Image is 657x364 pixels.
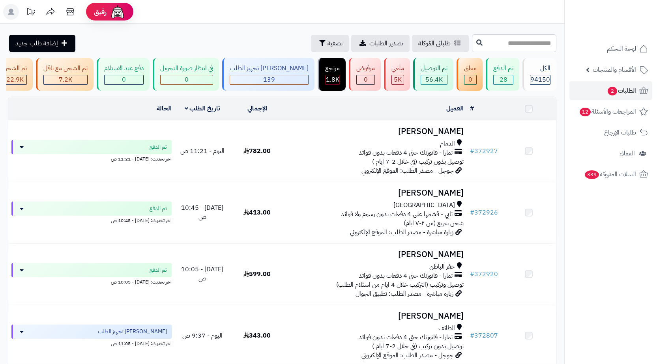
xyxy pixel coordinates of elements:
span: 56.4K [425,75,443,84]
span: الأقسام والمنتجات [593,64,636,75]
a: تم التوصيل 56.4K [412,58,455,91]
a: دفع عند الاستلام 0 [95,58,151,91]
span: رفيق [94,7,107,17]
span: تصفية [328,39,343,48]
span: 0 [364,75,368,84]
span: زيارة مباشرة - مصدر الطلب: تطبيق الجوال [356,289,453,299]
span: توصيل وتركيب (التركيب خلال 4 ايام من استلام الطلب) [336,280,464,289]
span: 782.00 [243,146,271,156]
a: العملاء [569,144,652,163]
span: 0 [122,75,126,84]
span: 339 [585,170,599,179]
span: 28 [500,75,507,84]
span: 413.00 [243,208,271,217]
a: السلات المتروكة339 [569,165,652,184]
a: تم الشحن مع ناقل 7.2K [34,58,95,91]
span: 1.8K [326,75,339,84]
span: السلات المتروكة [584,169,636,180]
div: مرتجع [325,64,340,73]
a: الطلبات2 [569,81,652,100]
span: # [470,331,474,340]
span: 12 [580,108,591,116]
span: جوجل - مصدر الطلب: الموقع الإلكتروني [361,166,453,175]
div: اخر تحديث: [DATE] - 11:05 ص [11,339,172,347]
div: 56439 [421,75,447,84]
span: 0 [185,75,189,84]
div: 1804 [326,75,339,84]
a: تاريخ الطلب [185,104,221,113]
span: تابي - قسّمها على 4 دفعات بدون رسوم ولا فوائد [341,210,453,219]
span: تم الدفع [150,205,167,213]
a: تم الدفع 28 [484,58,521,91]
h3: [PERSON_NAME] [288,189,464,198]
a: # [470,104,474,113]
span: العملاء [620,148,635,159]
div: 0 [105,75,143,84]
span: اليوم - 9:37 ص [182,331,223,340]
span: تمارا - فاتورتك حتى 4 دفعات بدون فوائد [359,271,453,280]
span: 22.9K [6,75,24,84]
span: المراجعات والأسئلة [579,106,636,117]
div: [PERSON_NAME] تجهيز الطلب [230,64,309,73]
div: 139 [230,75,308,84]
div: 7223 [44,75,87,84]
span: تصدير الطلبات [369,39,403,48]
span: توصيل بدون تركيب (في خلال 2-7 ايام ) [372,157,464,166]
a: إضافة طلب جديد [9,35,75,52]
span: الطائف [438,324,455,333]
a: الإجمالي [247,104,267,113]
span: [DATE] - 10:05 ص [181,265,223,283]
span: 94150 [530,75,550,84]
div: 28 [494,75,513,84]
div: 0 [161,75,213,84]
a: ملغي 5K [382,58,412,91]
span: 139 [263,75,275,84]
span: # [470,208,474,217]
span: # [470,146,474,156]
span: [DATE] - 10:45 ص [181,203,223,222]
a: في انتظار صورة التحويل 0 [151,58,221,91]
span: 2 [608,87,617,95]
a: #372926 [470,208,498,217]
div: 0 [357,75,374,84]
div: الكل [530,64,550,73]
span: زيارة مباشرة - مصدر الطلب: الموقع الإلكتروني [350,228,453,237]
span: تمارا - فاتورتك حتى 4 دفعات بدون فوائد [359,333,453,342]
img: ai-face.png [110,4,125,20]
div: دفع عند الاستلام [104,64,144,73]
span: طلبات الإرجاع [604,127,636,138]
div: في انتظار صورة التحويل [160,64,213,73]
a: طلبات الإرجاع [569,123,652,142]
span: [PERSON_NAME] تجهيز الطلب [98,328,167,336]
h3: [PERSON_NAME] [288,312,464,321]
h3: [PERSON_NAME] [288,250,464,259]
a: #372920 [470,269,498,279]
span: الدمام [440,139,455,148]
div: اخر تحديث: [DATE] - 10:45 ص [11,216,172,224]
a: [PERSON_NAME] تجهيز الطلب 139 [221,58,316,91]
button: تصفية [311,35,349,52]
div: مرفوض [356,64,375,73]
div: تم الشحن مع ناقل [43,64,88,73]
span: 7.2K [59,75,72,84]
a: المراجعات والأسئلة12 [569,102,652,121]
div: اخر تحديث: [DATE] - 10:05 ص [11,277,172,286]
div: تم الدفع [493,64,513,73]
span: توصيل بدون تركيب (في خلال 2-7 ايام ) [372,342,464,351]
span: تمارا - فاتورتك حتى 4 دفعات بدون فوائد [359,148,453,157]
span: تم الدفع [150,143,167,151]
div: 22904 [3,75,26,84]
span: 343.00 [243,331,271,340]
span: حفر الباطن [429,262,455,271]
span: 599.00 [243,269,271,279]
a: الكل94150 [521,58,558,91]
span: جوجل - مصدر الطلب: الموقع الإلكتروني [361,351,453,360]
a: طلباتي المُوكلة [412,35,469,52]
a: العميل [446,104,464,113]
div: 0 [464,75,476,84]
span: إضافة طلب جديد [15,39,58,48]
span: طلباتي المُوكلة [418,39,451,48]
span: اليوم - 11:21 ص [180,146,225,156]
span: [GEOGRAPHIC_DATA] [393,201,455,210]
a: مرتجع 1.8K [316,58,347,91]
